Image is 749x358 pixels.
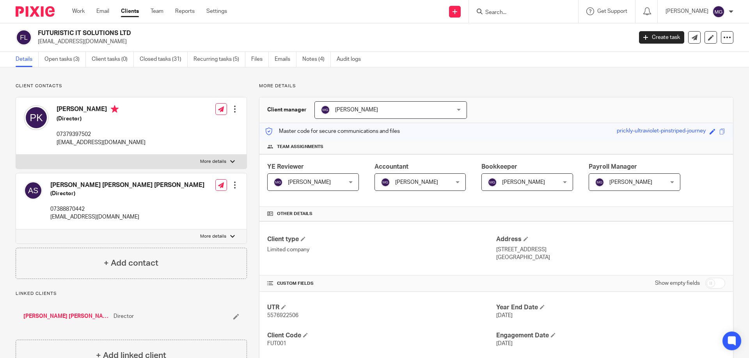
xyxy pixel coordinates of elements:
[44,52,86,67] a: Open tasks (3)
[267,313,298,318] span: 5576922506
[267,332,496,340] h4: Client Code
[589,164,637,170] span: Payroll Manager
[259,83,733,89] p: More details
[50,181,204,189] h4: [PERSON_NAME] [PERSON_NAME] [PERSON_NAME]
[275,52,296,67] a: Emails
[496,235,725,243] h4: Address
[23,312,110,320] a: [PERSON_NAME] [PERSON_NAME]
[38,38,627,46] p: [EMAIL_ADDRESS][DOMAIN_NAME]
[267,106,307,114] h3: Client manager
[267,235,496,243] h4: Client type
[151,7,163,15] a: Team
[481,164,517,170] span: Bookkeeper
[38,29,509,37] h2: FUTURISTIC IT SOLUTIONS LTD
[381,178,390,187] img: svg%3E
[96,7,109,15] a: Email
[57,105,146,115] h4: [PERSON_NAME]
[639,31,684,44] a: Create task
[16,6,55,17] img: Pixie
[267,246,496,254] p: Limited company
[267,303,496,312] h4: UTR
[337,52,367,67] a: Audit logs
[72,7,85,15] a: Work
[496,246,725,254] p: [STREET_ADDRESS]
[57,131,146,138] p: 07379397502
[496,303,725,312] h4: Year End Date
[50,190,204,198] h5: (Director)
[114,312,134,320] span: Director
[57,115,146,123] h5: (Director)
[267,341,286,346] span: FUT001
[617,127,706,136] div: prickly-ultraviolet-pinstriped-journey
[609,180,652,185] span: [PERSON_NAME]
[655,279,700,287] label: Show empty fields
[92,52,134,67] a: Client tasks (0)
[496,313,513,318] span: [DATE]
[16,291,247,297] p: Linked clients
[206,7,227,15] a: Settings
[395,180,438,185] span: [PERSON_NAME]
[16,29,32,46] img: svg%3E
[273,178,283,187] img: svg%3E
[597,9,627,14] span: Get Support
[111,105,119,113] i: Primary
[496,341,513,346] span: [DATE]
[24,181,43,200] img: svg%3E
[175,7,195,15] a: Reports
[267,164,304,170] span: YE Reviewer
[267,280,496,287] h4: CUSTOM FIELDS
[374,164,408,170] span: Accountant
[288,180,331,185] span: [PERSON_NAME]
[200,233,226,240] p: More details
[104,257,158,269] h4: + Add contact
[16,52,39,67] a: Details
[302,52,331,67] a: Notes (4)
[335,107,378,113] span: [PERSON_NAME]
[488,178,497,187] img: svg%3E
[277,211,312,217] span: Other details
[50,205,204,213] p: 07388870442
[277,144,323,150] span: Team assignments
[595,178,604,187] img: svg%3E
[712,5,725,18] img: svg%3E
[200,159,226,165] p: More details
[50,213,204,221] p: [EMAIL_ADDRESS][DOMAIN_NAME]
[121,7,139,15] a: Clients
[140,52,188,67] a: Closed tasks (31)
[16,83,247,89] p: Client contacts
[251,52,269,67] a: Files
[496,332,725,340] h4: Engagement Date
[666,7,708,15] p: [PERSON_NAME]
[265,127,400,135] p: Master code for secure communications and files
[502,180,545,185] span: [PERSON_NAME]
[496,254,725,261] p: [GEOGRAPHIC_DATA]
[321,105,330,115] img: svg%3E
[57,139,146,146] p: [EMAIL_ADDRESS][DOMAIN_NAME]
[24,105,49,130] img: svg%3E
[485,9,555,16] input: Search
[193,52,245,67] a: Recurring tasks (5)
